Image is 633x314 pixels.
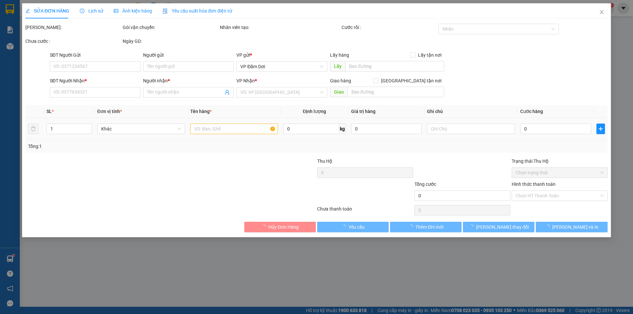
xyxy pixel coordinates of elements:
span: Giá trị hàng [351,109,376,114]
span: Lịch sử [80,8,103,14]
div: Người nhận [143,77,234,84]
div: SĐT Người Nhận [50,77,140,84]
span: Thêm ĐH mới [415,223,443,231]
span: Lấy tận nơi [415,51,444,59]
span: user-add [225,90,230,95]
button: delete [28,124,39,134]
span: Cước hàng [520,109,543,114]
button: Thêm ĐH mới [390,222,462,232]
label: Hình thức thanh toán [512,182,556,187]
span: [PERSON_NAME] và In [552,223,598,231]
div: SĐT Người Gửi [50,51,140,59]
span: VP Nhận [237,78,255,83]
input: Dọc đường [347,87,444,97]
span: SỬA ĐƠN HÀNG [25,8,69,14]
span: Giao [330,87,347,97]
span: Tổng cước [414,182,436,187]
div: Trạng thái Thu Hộ [512,157,608,165]
span: Lấy [330,61,345,71]
span: [PERSON_NAME] thay đổi [476,223,529,231]
span: loading [341,224,348,229]
button: Yêu cầu [317,222,389,232]
span: loading [469,224,476,229]
img: logo.jpg [8,8,41,41]
button: [PERSON_NAME] thay đổi [463,222,534,232]
span: [GEOGRAPHIC_DATA] tận nơi [378,77,444,84]
span: Yêu cầu [348,223,365,231]
span: Đơn vị tính [97,109,122,114]
span: SL [46,109,52,114]
div: Cước rồi : [342,24,437,31]
div: VP gửi [237,51,327,59]
span: Giao hàng [330,78,351,83]
div: Nhân viên tạo: [220,24,340,31]
span: Tên hàng [190,109,212,114]
button: [PERSON_NAME] và In [536,222,608,232]
button: Hủy Đơn Hàng [244,222,316,232]
span: clock-circle [80,9,84,13]
div: Người gửi [143,51,234,59]
button: Close [592,3,611,22]
div: Chưa cước : [25,38,121,45]
span: plus [597,126,605,131]
li: 26 Phó Cơ Điều, Phường 12 [62,16,276,24]
span: close [599,10,604,15]
span: Định lượng [303,109,326,114]
div: Chưa thanh toán [316,205,414,217]
span: VP Đầm Dơi [241,62,323,71]
span: loading [545,224,552,229]
span: Hủy Đơn Hàng [268,223,299,231]
input: Dọc đường [345,61,444,71]
span: Thu Hộ [317,158,332,164]
img: icon [163,9,168,14]
input: Ghi Chú [427,124,515,134]
span: Yêu cầu xuất hóa đơn điện tử [163,8,232,14]
span: loading [261,224,268,229]
div: Ngày GD: [123,38,219,45]
div: [PERSON_NAME]: [25,24,121,31]
th: Ghi chú [425,105,518,118]
span: edit [25,9,30,13]
span: picture [114,9,118,13]
span: Lấy hàng [330,52,349,58]
button: plus [596,124,605,134]
div: Tổng: 1 [28,143,244,150]
span: loading [408,224,415,229]
span: Khác [101,124,181,134]
span: kg [339,124,346,134]
div: Gói vận chuyển: [123,24,219,31]
span: Chọn trạng thái [516,168,604,178]
input: VD: Bàn, Ghế [190,124,278,134]
span: Ảnh kiện hàng [114,8,152,14]
b: GỬI : VP Đầm Dơi [8,48,79,59]
li: Hotline: 02839552959 [62,24,276,33]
